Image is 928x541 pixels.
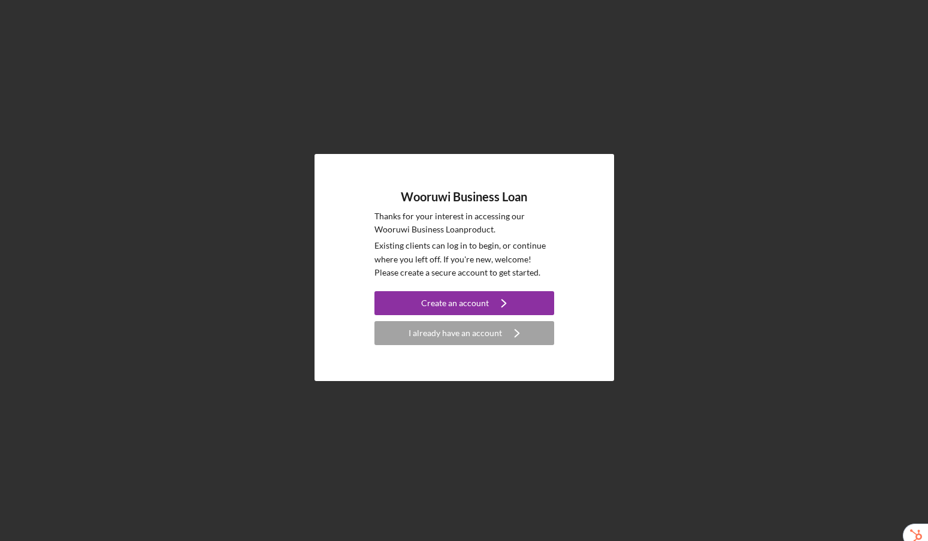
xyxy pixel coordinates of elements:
[421,291,489,315] div: Create an account
[374,291,554,315] button: Create an account
[374,291,554,318] a: Create an account
[374,239,554,279] p: Existing clients can log in to begin, or continue where you left off. If you're new, welcome! Ple...
[374,321,554,345] button: I already have an account
[401,190,527,204] h4: Wooruwi Business Loan
[374,210,554,237] p: Thanks for your interest in accessing our Wooruwi Business Loan product.
[409,321,502,345] div: I already have an account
